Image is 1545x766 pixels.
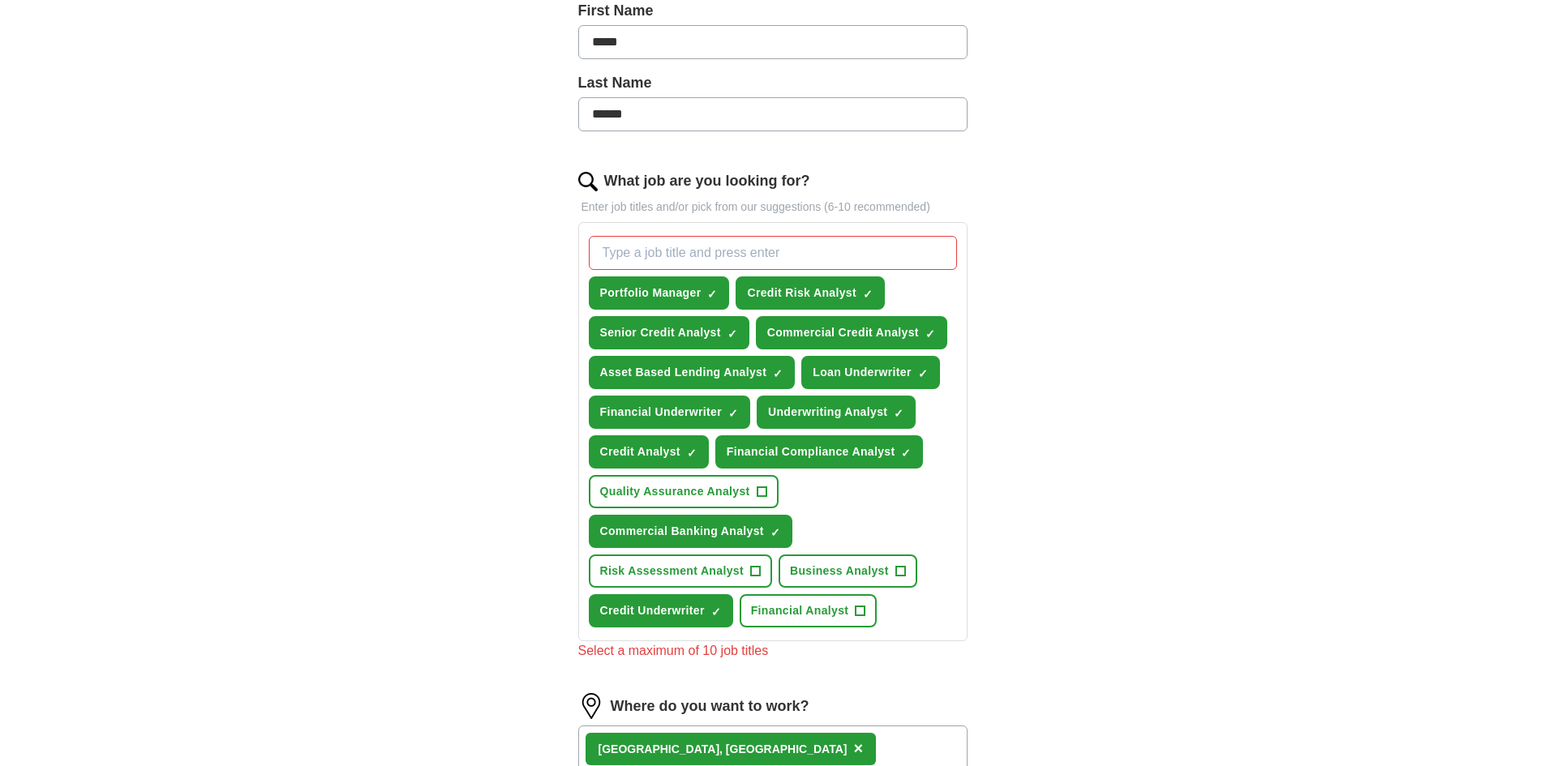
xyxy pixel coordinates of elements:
span: ✓ [711,606,721,618]
button: Risk Assessment Analyst [589,554,772,588]
button: Credit Analyst✓ [589,435,709,469]
span: ✓ [770,526,780,539]
span: Portfolio Manager [600,285,702,302]
span: ✓ [894,407,903,420]
button: Credit Risk Analyst✓ [736,276,885,310]
button: Financial Underwriter✓ [589,396,751,429]
button: Business Analyst [779,554,917,588]
div: Select a maximum of 10 job titles [578,641,968,661]
button: Credit Underwriter✓ [589,594,733,627]
button: × [853,737,863,761]
button: Commercial Credit Analyst✓ [756,316,947,349]
span: × [853,739,863,757]
p: Enter job titles and/or pick from our suggestions (6-10 recommended) [578,199,968,216]
span: Financial Compliance Analyst [727,443,895,460]
label: Where do you want to work? [611,695,809,717]
button: Financial Compliance Analyst✓ [715,435,924,469]
span: Credit Risk Analyst [747,285,856,302]
span: ✓ [687,447,697,460]
button: Financial Analyst [740,594,878,627]
span: ✓ [918,367,928,380]
span: ✓ [773,367,783,380]
button: Portfolio Manager✓ [589,276,730,310]
button: Commercial Banking Analyst✓ [589,515,792,548]
button: Loan Underwriter✓ [801,356,940,389]
span: Quality Assurance Analyst [600,483,750,500]
span: Commercial Banking Analyst [600,523,764,540]
span: Business Analyst [790,563,889,580]
button: Senior Credit Analyst✓ [589,316,749,349]
img: location.png [578,693,604,719]
label: Last Name [578,72,968,94]
span: Risk Assessment Analyst [600,563,744,580]
span: Financial Analyst [751,602,849,619]
span: ✓ [863,288,873,301]
input: Type a job title and press enter [589,236,957,270]
span: Asset Based Lending Analyst [600,364,767,381]
span: Underwriting Analyst [768,404,887,421]
span: Credit Analyst [600,443,680,460]
span: ✓ [727,327,737,340]
span: Financial Underwriter [600,404,723,421]
span: ✓ [901,447,911,460]
span: Loan Underwriter [813,364,912,381]
div: [GEOGRAPHIC_DATA], [GEOGRAPHIC_DATA] [599,741,848,758]
span: Senior Credit Analyst [600,324,721,341]
label: What job are you looking for? [604,170,810,192]
span: Credit Underwriter [600,602,705,619]
span: Commercial Credit Analyst [767,324,919,341]
button: Asset Based Lending Analyst✓ [589,356,796,389]
button: Underwriting Analyst✓ [757,396,916,429]
span: ✓ [707,288,717,301]
span: ✓ [925,327,935,340]
button: Quality Assurance Analyst [589,475,779,508]
span: ✓ [728,407,738,420]
img: search.png [578,172,598,191]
